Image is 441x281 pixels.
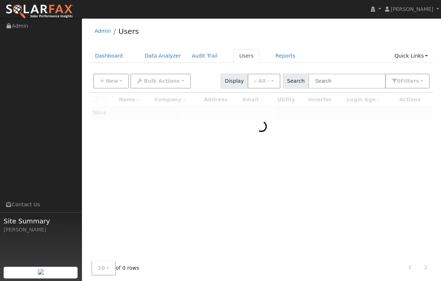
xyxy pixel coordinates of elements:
[4,216,78,226] span: Site Summary
[91,261,116,276] button: 10
[389,49,433,63] a: Quick Links
[144,78,180,84] span: Bulk Actions
[391,6,433,12] span: [PERSON_NAME]
[98,265,105,271] span: 10
[385,74,430,89] button: 0Filters
[234,49,259,63] a: Users
[5,4,74,19] img: SolarFax
[106,78,118,84] span: New
[95,28,111,34] a: Admin
[4,226,78,234] div: [PERSON_NAME]
[308,74,386,89] input: Search
[283,74,309,89] span: Search
[90,49,129,63] a: Dashboard
[118,27,139,36] a: Users
[270,49,301,63] a: Reports
[248,74,280,89] button: - All -
[93,74,129,89] button: New
[221,74,248,89] span: Display
[186,49,223,63] a: Audit Trail
[401,78,419,84] span: Filter
[130,74,190,89] button: Bulk Actions
[139,49,186,63] a: Data Analyzer
[38,269,44,275] img: retrieve
[416,78,419,84] span: s
[91,261,139,276] span: of 0 rows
